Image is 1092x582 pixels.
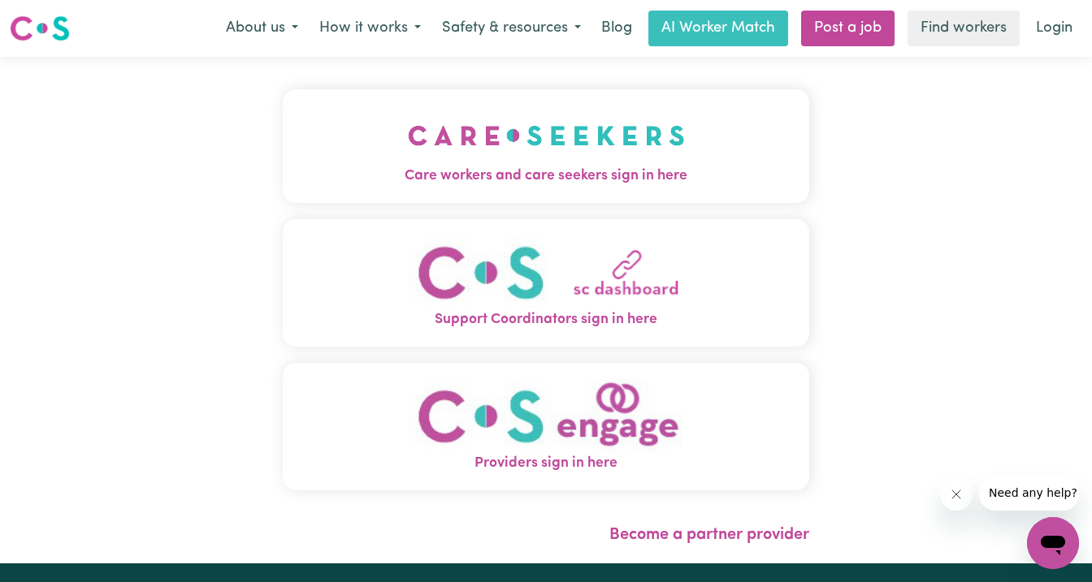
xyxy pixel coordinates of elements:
[431,11,591,45] button: Safety & resources
[215,11,309,45] button: About us
[10,10,70,47] a: Careseekers logo
[283,453,809,474] span: Providers sign in here
[591,11,642,46] a: Blog
[801,11,895,46] a: Post a job
[1026,11,1082,46] a: Login
[283,89,809,203] button: Care workers and care seekers sign in here
[908,11,1020,46] a: Find workers
[979,475,1079,511] iframe: Message from company
[10,14,70,43] img: Careseekers logo
[283,363,809,490] button: Providers sign in here
[609,527,809,543] a: Become a partner provider
[283,309,809,330] span: Support Coordinators sign in here
[940,478,973,511] iframe: Close message
[648,11,788,46] a: AI Worker Match
[283,219,809,347] button: Support Coordinators sign in here
[1027,517,1079,569] iframe: Button to launch messaging window
[283,166,809,187] span: Care workers and care seekers sign in here
[309,11,431,45] button: How it works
